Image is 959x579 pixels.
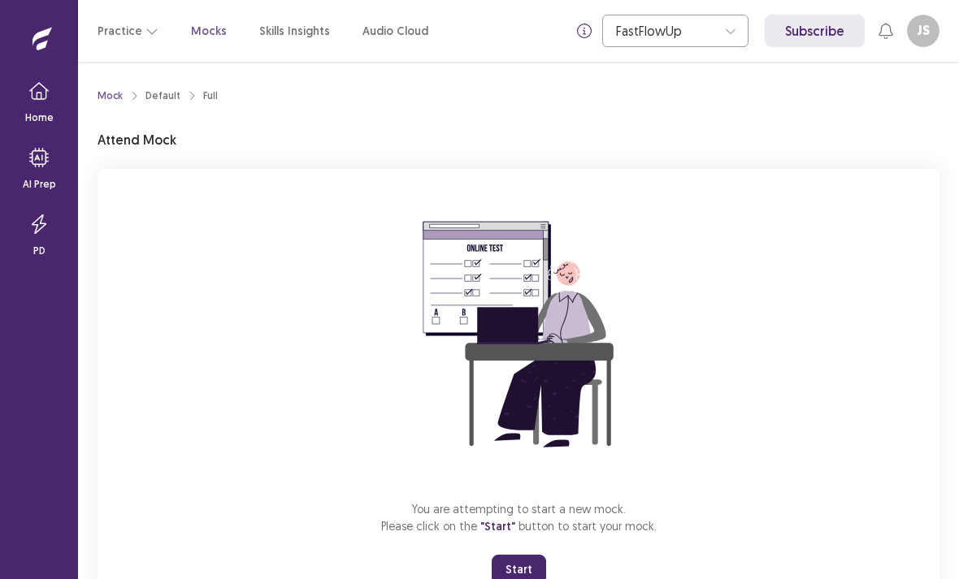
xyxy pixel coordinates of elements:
a: Subscribe [765,15,865,47]
div: Full [203,89,218,103]
p: AI Prep [23,177,56,192]
p: Attend Mock [98,130,176,149]
a: Mock [98,89,123,103]
div: Default [145,89,180,103]
button: JS [907,15,939,47]
a: Mocks [191,23,227,40]
a: Audio Cloud [362,23,428,40]
nav: breadcrumb [98,89,218,103]
span: "Start" [480,519,515,534]
p: You are attempting to start a new mock. Please click on the button to start your mock. [381,500,657,535]
p: PD [33,244,46,258]
button: Practice [98,16,158,45]
div: FastFlowUp [616,15,717,46]
button: info [570,16,599,45]
a: Skills Insights [259,23,330,40]
p: Home [25,110,54,125]
img: attend-mock [372,188,665,481]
